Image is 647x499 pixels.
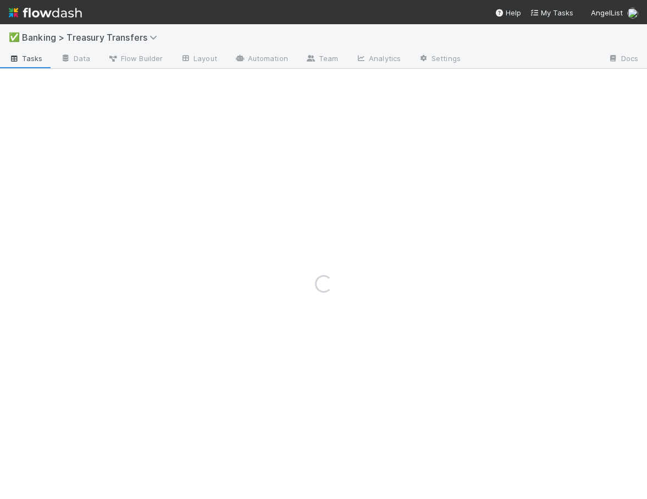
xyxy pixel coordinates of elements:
[627,8,638,19] img: avatar_5d1523cf-d377-42ee-9d1c-1d238f0f126b.png
[410,51,469,68] a: Settings
[226,51,297,68] a: Automation
[9,3,82,22] img: logo-inverted-e16ddd16eac7371096b0.svg
[495,7,521,18] div: Help
[108,53,163,64] span: Flow Builder
[297,51,347,68] a: Team
[22,32,163,43] span: Banking > Treasury Transfers
[530,7,573,18] a: My Tasks
[347,51,410,68] a: Analytics
[530,8,573,17] span: My Tasks
[52,51,99,68] a: Data
[9,32,20,42] span: ✅
[172,51,226,68] a: Layout
[9,53,43,64] span: Tasks
[99,51,172,68] a: Flow Builder
[591,8,623,17] span: AngelList
[599,51,647,68] a: Docs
